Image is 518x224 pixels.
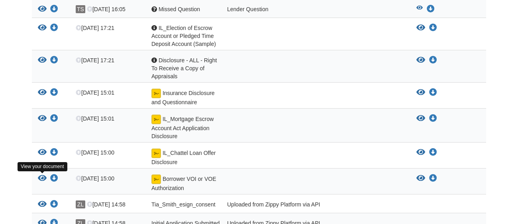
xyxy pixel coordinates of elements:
[50,57,58,64] a: Download Disclosure - ALL - Right To Receive a Copy of Appraisals
[151,174,161,184] img: Document accepted
[50,116,58,122] a: Download IL_Mortgage Escrow Account Act Application Disclosure
[151,25,216,47] span: IL_Election of Escrow Account or Pledged Time Deposit Account (Sample)
[50,202,58,208] a: Download Tia_Smith_esign_consent
[38,56,47,65] button: View Disclosure - ALL - Right To Receive a Copy of Appraisals
[38,5,47,14] button: View Missed Question
[429,25,437,31] a: Download IL_Election of Escrow Account or Pledged Time Deposit Account (Sample)
[76,200,85,208] span: ZL
[50,176,58,182] a: Download Borrower VOI or VOE Authorization
[151,176,216,191] span: Borrower VOI or VOE Authorization
[416,56,425,64] button: View Disclosure - ALL - Right To Receive a Copy of Appraisals
[38,115,47,123] button: View IL_Mortgage Escrow Account Act Application Disclosure
[429,149,437,156] a: Download IL_Chattel Loan Offer Disclosure
[416,5,423,13] button: View Missed Question
[76,57,114,63] span: [DATE] 17:21
[159,6,200,12] span: Missed Question
[50,25,58,32] a: Download IL_Election of Escrow Account or Pledged Time Deposit Account (Sample)
[18,162,67,171] div: View your document
[151,116,214,139] span: IL_Mortgage Escrow Account Act Application Disclosure
[429,115,437,122] a: Download IL_Mortgage Escrow Account Act Application Disclosure
[151,201,216,208] span: Tia_Smith_esign_consent
[76,25,114,31] span: [DATE] 17:21
[50,6,58,13] a: Download Missed Question
[416,149,425,157] button: View IL_Chattel Loan Offer Disclosure
[221,5,410,16] div: Lender Question
[416,174,425,182] button: View Borrower VOI or VOE Authorization
[151,90,215,105] span: Insurance Disclosure and Questionnaire
[76,89,114,96] span: [DATE] 15:01
[76,175,114,182] span: [DATE] 15:00
[221,200,410,211] div: Uploaded from Zippy Platform via API
[151,115,161,124] img: Document accepted
[38,174,47,183] button: View Borrower VOI or VOE Authorization
[38,89,47,97] button: View Insurance Disclosure and Questionnaire
[76,115,114,122] span: [DATE] 15:01
[76,5,85,13] span: TS
[151,89,161,98] img: Document accepted
[38,200,47,209] button: View Tia_Smith_esign_consent
[429,175,437,182] a: Download Borrower VOI or VOE Authorization
[87,6,126,12] span: [DATE] 16:05
[151,149,161,158] img: Document accepted
[50,90,58,96] a: Download Insurance Disclosure and Questionnaire
[416,24,425,32] button: View IL_Election of Escrow Account or Pledged Time Deposit Account (Sample)
[416,115,425,123] button: View IL_Mortgage Escrow Account Act Application Disclosure
[87,201,126,208] span: [DATE] 14:58
[50,150,58,156] a: Download IL_Chattel Loan Offer Disclosure
[38,24,47,32] button: View IL_Election of Escrow Account or Pledged Time Deposit Account (Sample)
[429,57,437,63] a: Download Disclosure - ALL - Right To Receive a Copy of Appraisals
[76,149,114,156] span: [DATE] 15:00
[151,57,217,79] span: Disclosure - ALL - Right To Receive a Copy of Appraisals
[427,6,435,12] a: Download Missed Question
[416,89,425,97] button: View Insurance Disclosure and Questionnaire
[38,149,47,157] button: View IL_Chattel Loan Offer Disclosure
[429,89,437,96] a: Download Insurance Disclosure and Questionnaire
[151,150,216,165] span: IL_Chattel Loan Offer Disclosure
